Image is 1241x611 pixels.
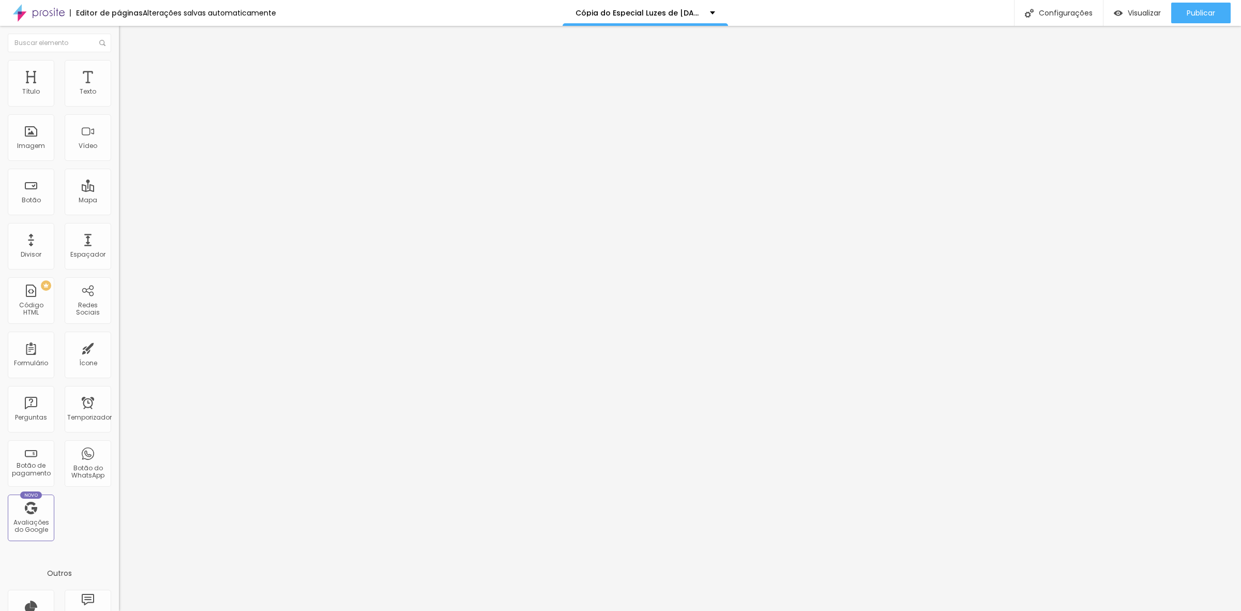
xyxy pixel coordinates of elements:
[67,413,112,422] font: Temporizador
[1039,8,1093,18] font: Configurações
[1128,8,1161,18] font: Visualizar
[1103,3,1171,23] button: Visualizar
[24,492,38,498] font: Novo
[1025,9,1034,18] img: Ícone
[70,250,105,259] font: Espaçador
[143,8,276,18] font: Alterações salvas automaticamente
[22,196,41,204] font: Botão
[15,413,47,422] font: Perguntas
[71,464,104,480] font: Botão do WhatsApp
[22,87,40,96] font: Título
[99,40,105,46] img: Ícone
[79,141,97,150] font: Vídeo
[76,8,143,18] font: Editor de páginas
[79,196,97,204] font: Mapa
[12,461,51,477] font: Botão de pagamento
[21,250,41,259] font: Divisor
[1114,9,1123,18] img: view-1.svg
[1187,8,1215,18] font: Publicar
[47,568,72,578] font: Outros
[8,34,111,52] input: Buscar elemento
[80,87,96,96] font: Texto
[19,301,43,317] font: Código HTML
[76,301,100,317] font: Redes Sociais
[14,359,48,367] font: Formulário
[1171,3,1231,23] button: Publicar
[119,26,1241,611] iframe: Editor
[13,518,49,534] font: Avaliações do Google
[576,8,706,18] font: Cópia do Especial Luzes de [DATE]
[17,141,45,150] font: Imagem
[79,359,97,367] font: Ícone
